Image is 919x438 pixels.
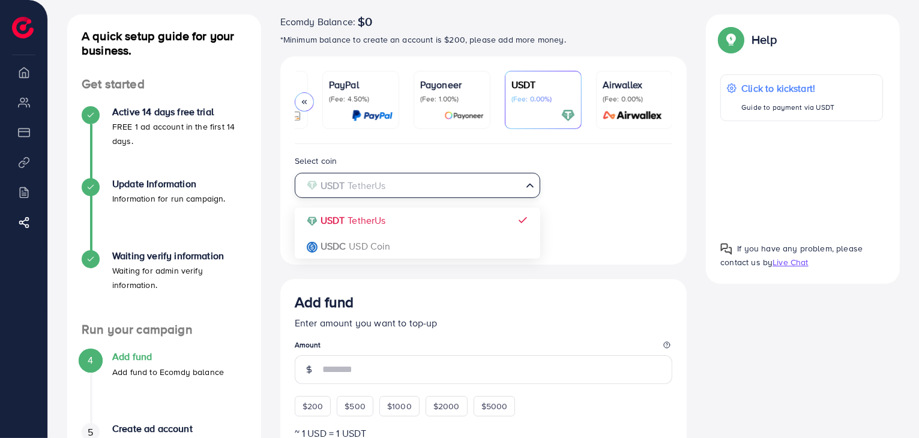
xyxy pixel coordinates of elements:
[420,94,484,104] p: (Fee: 1.00%)
[67,29,261,58] h4: A quick setup guide for your business.
[720,243,732,255] img: Popup guide
[481,400,508,412] span: $5000
[329,77,393,92] p: PayPal
[67,77,261,92] h4: Get started
[67,322,261,337] h4: Run your campaign
[295,340,673,355] legend: Amount
[300,176,521,195] input: Search for option
[12,17,34,38] img: logo
[741,81,834,95] p: Click to kickstart!
[720,29,742,50] img: Popup guide
[295,208,360,220] label: Transfer network
[752,32,777,47] p: Help
[358,14,372,29] span: $0
[329,94,393,104] p: (Fee: 4.50%)
[720,242,863,268] span: If you have any problem, please contact us by
[345,400,366,412] span: $500
[67,351,261,423] li: Add fund
[387,400,412,412] span: $1000
[433,400,460,412] span: $2000
[420,77,484,92] p: Payoneer
[112,119,247,148] p: FREE 1 ad account in the first 14 days.
[444,109,484,122] img: card
[773,256,808,268] span: Live Chat
[295,293,354,311] h3: Add fund
[112,191,226,206] p: Information for run campaign.
[333,230,450,247] span: BSC (Binance Smart Chain)
[301,230,330,247] strong: BEP20
[112,178,226,190] h4: Update Information
[599,109,666,122] img: card
[511,94,575,104] p: (Fee: 0.00%)
[451,229,521,248] input: Search for option
[295,155,337,167] label: Select coin
[88,353,93,367] span: 4
[295,173,540,197] div: Search for option
[868,384,910,429] iframe: Chat
[603,94,666,104] p: (Fee: 0.00%)
[112,423,247,434] h4: Create ad account
[511,77,575,92] p: USDT
[112,106,247,118] h4: Active 14 days free trial
[280,32,687,47] p: *Minimum balance to create an account is $200, please add more money.
[741,100,834,115] p: Guide to payment via USDT
[561,109,575,122] img: card
[280,14,355,29] span: Ecomdy Balance:
[603,77,666,92] p: Airwallex
[112,365,224,379] p: Add fund to Ecomdy balance
[295,316,673,330] p: Enter amount you want to top-up
[67,106,261,178] li: Active 14 days free trial
[67,178,261,250] li: Update Information
[352,109,393,122] img: card
[112,250,247,262] h4: Waiting verify information
[112,351,224,362] h4: Add fund
[112,263,247,292] p: Waiting for admin verify information.
[67,250,261,322] li: Waiting verify information
[295,226,540,250] div: Search for option
[303,400,324,412] span: $200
